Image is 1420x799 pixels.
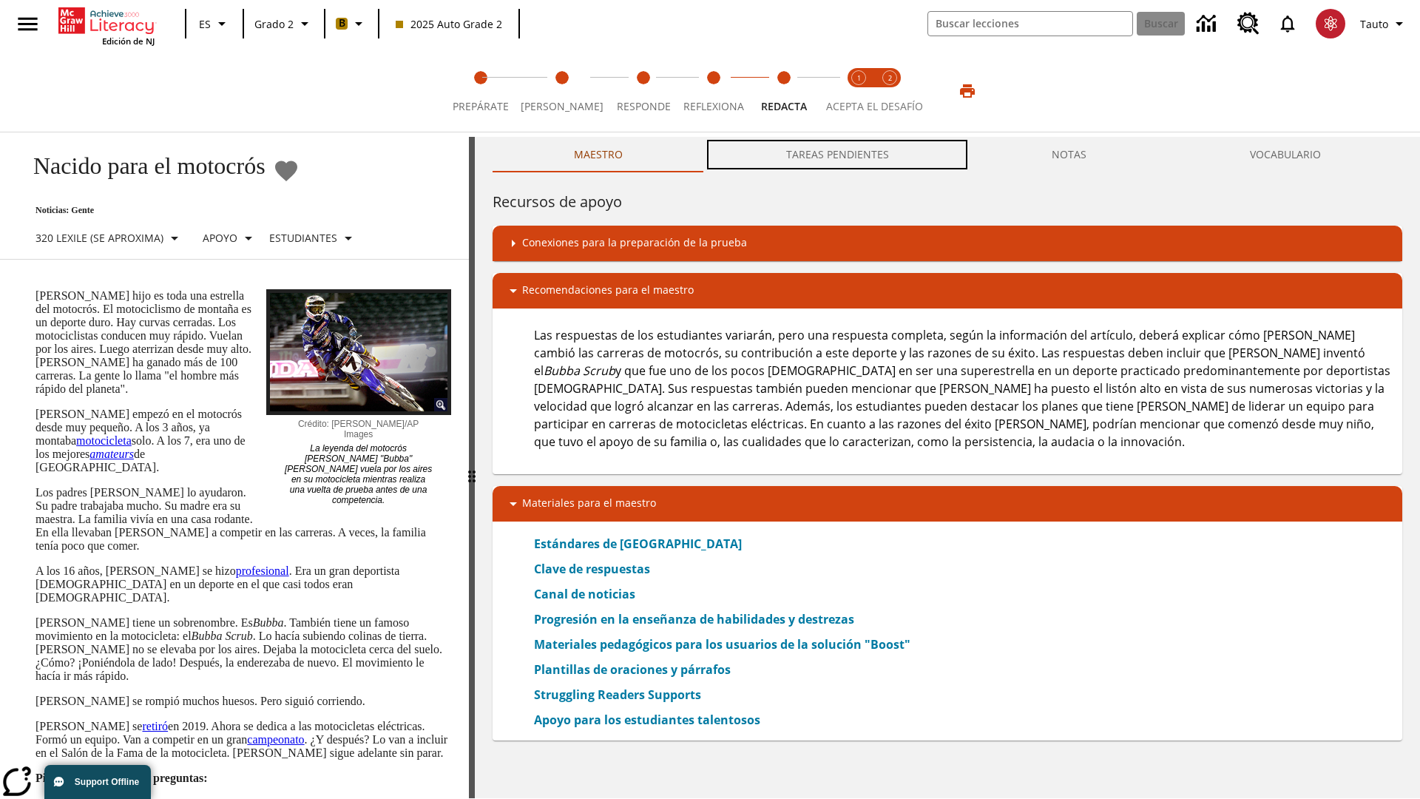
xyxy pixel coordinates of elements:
div: Instructional Panel Tabs [493,137,1402,172]
text: 1 [857,73,861,83]
a: retiró [142,720,168,732]
button: Añadir a mis Favoritas - Nacido para el motocrós [273,158,300,183]
span: ES [199,16,211,32]
a: Estándares de [GEOGRAPHIC_DATA] [534,535,751,553]
button: Lee step 2 of 5 [509,50,615,132]
button: Lenguaje: ES, Selecciona un idioma [191,10,238,37]
a: Plantillas de oraciones y párrafos, Se abrirá en una nueva ventana o pestaña [534,661,731,678]
button: Seleccionar estudiante [263,225,363,252]
button: Seleccione Lexile, 320 Lexile (Se aproxima) [30,225,189,252]
a: campeonato [247,733,304,746]
button: Support Offline [44,765,151,799]
button: Escoja un nuevo avatar [1307,4,1354,43]
p: [PERSON_NAME] tiene un sobrenombre. Es . También tiene un famoso movimiento en la motocicleta: el... [35,616,451,683]
a: Struggling Readers Supports [534,686,710,704]
span: Support Offline [75,777,139,787]
button: Perfil/Configuración [1354,10,1414,37]
span: Responde [617,99,671,113]
p: [PERSON_NAME] hijo es toda una estrella del motocrós. El motociclismo de montaña es un deporte du... [35,289,451,396]
img: avatar image [1316,9,1345,38]
span: Reflexiona [683,99,744,113]
p: Estudiantes [269,230,337,246]
div: activity [475,137,1420,798]
p: Las respuestas de los estudiantes variarán, pero una respuesta completa, según la información del... [534,326,1390,451]
p: Noticias: Gente [18,205,363,216]
button: Acepta el desafío contesta step 2 of 2 [868,50,911,132]
a: amateurs [89,448,134,460]
button: Prepárate step 1 of 5 [441,50,521,132]
a: Progresión en la enseñanza de habilidades y destrezas, Se abrirá en una nueva ventana o pestaña [534,610,854,628]
p: La leyenda del motocrós [PERSON_NAME] "Bubba" [PERSON_NAME] vuela por los aires en su motocicleta... [285,439,433,505]
p: Apoyo [203,230,237,246]
h1: Nacido para el motocrós [18,152,266,180]
button: TAREAS PENDIENTES [704,137,970,172]
span: 2025 Auto Grade 2 [396,16,502,32]
button: Grado: Grado 2, Elige un grado [248,10,319,37]
a: Clave de respuestas, Se abrirá en una nueva ventana o pestaña [534,560,650,578]
a: Materiales pedagógicos para los usuarios de la solución "Boost", Se abrirá en una nueva ventana o... [534,636,910,653]
p: [PERSON_NAME] se rompió muchos huesos. Pero siguió corriendo. [35,695,451,708]
p: 320 Lexile (Se aproxima) [35,230,163,246]
span: ACEPTA EL DESAFÍO [826,99,923,113]
span: Redacta [761,99,807,113]
input: Buscar campo [928,12,1132,36]
span: Grado 2 [254,16,294,32]
button: Acepta el desafío lee step 1 of 2 [837,50,880,132]
p: Recomendaciones para el maestro [522,282,694,300]
p: A los 16 años, [PERSON_NAME] se hizo . Era un gran deportista [DEMOGRAPHIC_DATA] en un deporte en... [35,564,451,604]
span: Edición de NJ [102,36,155,47]
a: Centro de información [1188,4,1228,44]
img: Ampliar [434,398,447,411]
button: Responde step 3 of 5 [603,50,683,132]
text: 2 [888,73,892,83]
h6: Recursos de apoyo [493,190,1402,214]
button: Imprimir [944,78,991,104]
p: Conexiones para la preparación de la prueba [522,235,747,252]
strong: Piensa y comenta estas preguntas: [35,772,208,784]
em: Bubba Scrub [544,363,615,379]
div: Pulsa la tecla de intro o la barra espaciadora y luego presiona las flechas de derecha e izquierd... [469,137,475,798]
p: [PERSON_NAME] empezó en el motocrós desde muy pequeño. A los 3 años, ya montaba solo. A los 7, er... [35,408,451,474]
button: Boost El color de la clase es anaranjado claro. Cambiar el color de la clase. [330,10,373,37]
a: motocicleta [76,434,132,447]
p: [PERSON_NAME] se en 2019. Ahora se dedica a las motocicletas eléctricas. Formó un equipo. Van a c... [35,720,451,760]
a: Canal de noticias, Se abrirá en una nueva ventana o pestaña [534,585,635,603]
button: Reflexiona step 4 of 5 [672,50,756,132]
p: Crédito: [PERSON_NAME]/AP Images [285,415,433,439]
button: VOCABULARIO [1168,137,1402,172]
p: Materiales para el maestro [522,495,656,513]
div: Materiales para el maestro [493,486,1402,522]
button: Redacta step 5 of 5 [744,50,824,132]
div: Conexiones para la preparación de la prueba [493,226,1402,261]
button: Tipo de apoyo, Apoyo [197,225,263,252]
button: NOTAS [970,137,1169,172]
div: Portada [58,4,155,47]
img: El corredor de motocrós James Stewart vuela por los aires en su motocicleta de montaña. [266,289,451,415]
div: Recomendaciones para el maestro [493,273,1402,309]
span: [PERSON_NAME] [521,99,603,113]
a: profesional [236,564,289,577]
button: Maestro [493,137,705,172]
span: B [339,14,345,33]
span: Prepárate [453,99,509,113]
a: Centro de recursos, Se abrirá en una pestaña nueva. [1228,4,1268,44]
a: Notificaciones [1268,4,1307,43]
a: Apoyo para los estudiantes talentosos [534,711,769,729]
p: Los padres [PERSON_NAME] lo ayudaron. Su padre trabajaba mucho. Su madre era su maestra. La famil... [35,486,451,553]
em: Bubba Scrub [192,630,253,642]
button: Abrir el menú lateral [6,2,50,46]
span: Tauto [1360,16,1388,32]
em: Bubba [253,616,284,629]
